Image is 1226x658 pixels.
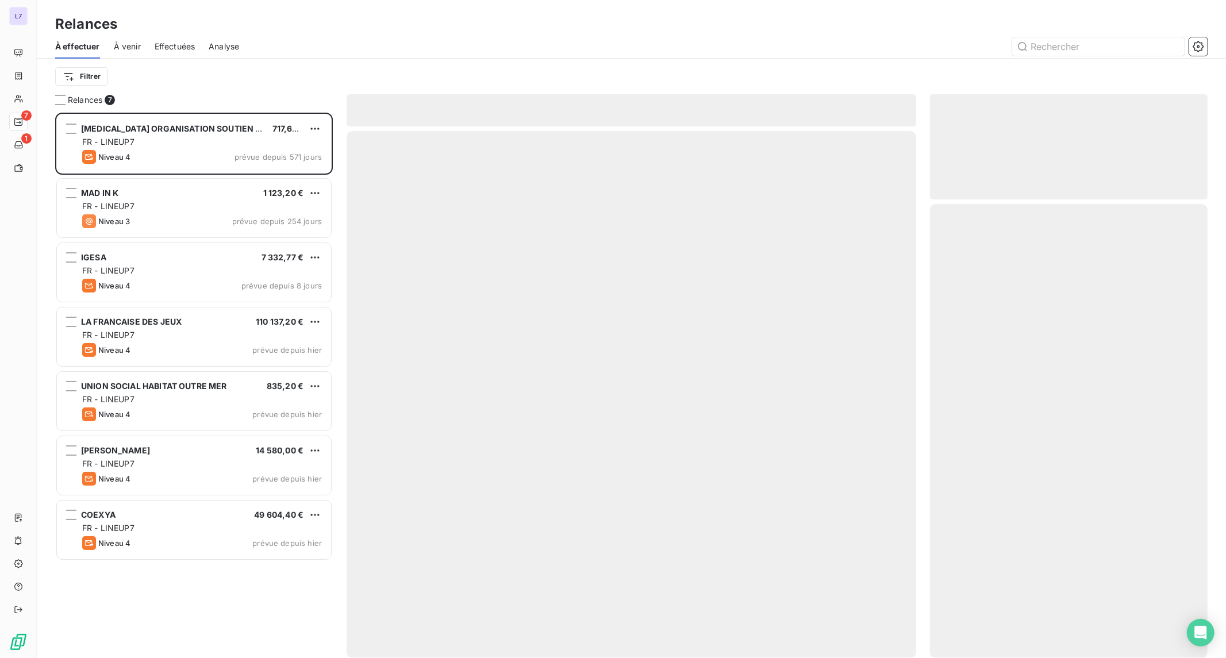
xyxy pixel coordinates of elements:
span: Niveau 4 [98,345,130,355]
span: prévue depuis hier [252,410,322,419]
span: À effectuer [55,41,100,52]
span: FR - LINEUP7 [82,137,134,147]
span: Niveau 4 [98,410,130,419]
button: Filtrer [55,67,108,86]
span: Effectuées [155,41,195,52]
span: Relances [68,94,102,106]
span: 1 123,20 € [263,188,304,198]
span: 7 332,77 € [262,252,304,262]
span: À venir [114,41,141,52]
span: FR - LINEUP7 [82,330,134,340]
span: Niveau 4 [98,474,130,483]
span: MAD IN K [81,188,118,198]
span: prévue depuis 571 jours [235,152,322,161]
span: 14 580,00 € [256,445,303,455]
span: LA FRANCAISE DES JEUX [81,317,182,326]
span: FR - LINEUP7 [82,459,134,468]
span: FR - LINEUP7 [82,265,134,275]
span: 717,60 € [272,124,305,133]
span: UNION SOCIAL HABITAT OUTRE MER [81,381,227,391]
div: L7 [9,7,28,25]
span: 49 604,40 € [254,510,303,520]
span: FR - LINEUP7 [82,201,134,211]
span: Niveau 4 [98,152,130,161]
span: 835,20 € [267,381,303,391]
span: prévue depuis 8 jours [241,281,322,290]
span: [PERSON_NAME] [81,445,150,455]
h3: Relances [55,14,117,34]
span: prévue depuis hier [252,474,322,483]
span: 110 137,20 € [256,317,303,326]
img: Logo LeanPay [9,633,28,651]
span: Niveau 4 [98,281,130,290]
span: 7 [21,110,32,121]
span: FR - LINEUP7 [82,394,134,404]
div: Open Intercom Messenger [1187,619,1215,647]
span: [MEDICAL_DATA] ORGANISATION SOUTIEN COS [81,124,273,133]
span: prévue depuis 254 jours [232,217,322,226]
span: prévue depuis hier [252,345,322,355]
span: Niveau 3 [98,217,130,226]
span: FR - LINEUP7 [82,523,134,533]
span: 1 [21,133,32,144]
span: Analyse [209,41,239,52]
input: Rechercher [1012,37,1185,56]
span: IGESA [81,252,106,262]
span: 7 [105,95,115,105]
span: COEXYA [81,510,116,520]
span: Niveau 4 [98,538,130,548]
span: prévue depuis hier [252,538,322,548]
